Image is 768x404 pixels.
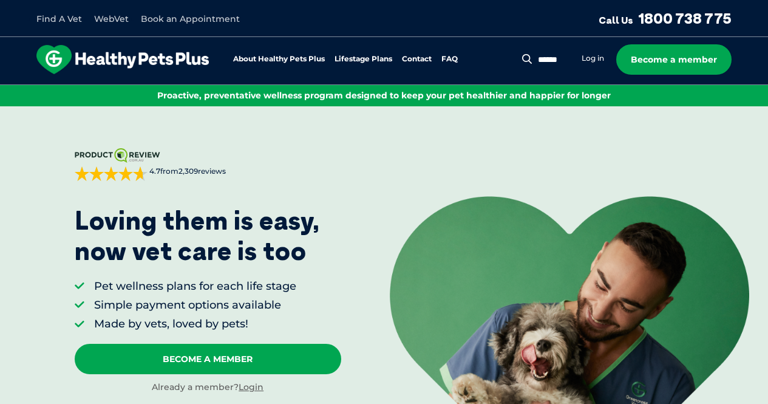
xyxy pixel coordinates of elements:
a: Become A Member [75,344,341,374]
button: Search [520,53,535,65]
a: Log in [582,53,604,63]
a: About Healthy Pets Plus [233,55,325,63]
a: WebVet [94,13,129,24]
p: Loving them is easy, now vet care is too [75,205,320,267]
strong: 4.7 [149,166,160,176]
span: Proactive, preventative wellness program designed to keep your pet healthier and happier for longer [157,90,611,101]
img: hpp-logo [36,45,209,74]
a: Login [239,382,263,392]
div: 4.7 out of 5 stars [75,166,148,181]
div: Already a member? [75,382,341,394]
a: Become a member [616,44,732,75]
li: Pet wellness plans for each life stage [94,279,296,294]
a: 4.7from2,309reviews [75,148,341,181]
li: Made by vets, loved by pets! [94,317,296,332]
a: Find A Vet [36,13,82,24]
a: Lifestage Plans [335,55,392,63]
span: from [148,166,226,177]
span: Call Us [599,14,633,26]
span: 2,309 reviews [178,166,226,176]
a: Contact [402,55,432,63]
a: FAQ [441,55,458,63]
a: Call Us1800 738 775 [599,9,732,27]
li: Simple payment options available [94,298,296,313]
a: Book an Appointment [141,13,240,24]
